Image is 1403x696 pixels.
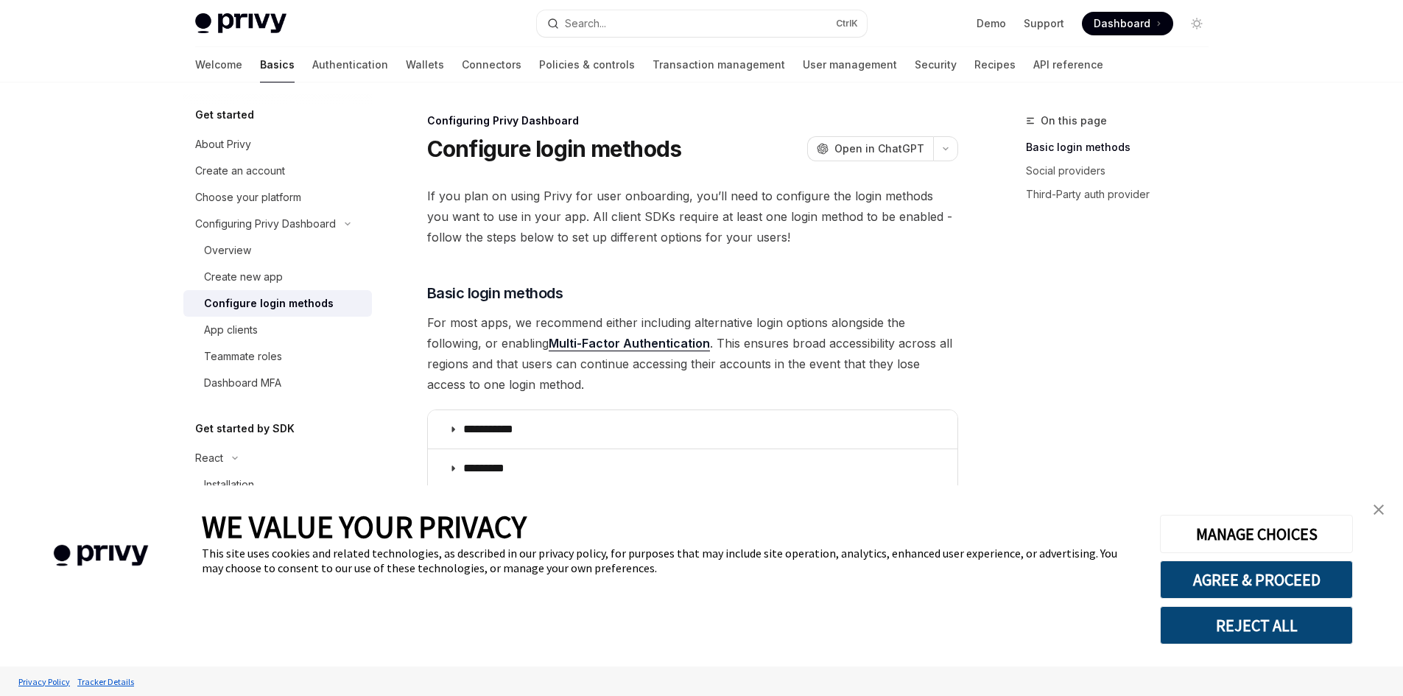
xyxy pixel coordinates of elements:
div: Teammate roles [204,348,282,365]
a: Dashboard MFA [183,370,372,396]
a: Tracker Details [74,669,138,695]
div: Configuring Privy Dashboard [427,113,958,128]
button: Toggle React section [183,445,372,471]
a: Create an account [183,158,372,184]
div: This site uses cookies and related technologies, as described in our privacy policy, for purposes... [202,546,1138,575]
h5: Get started [195,106,254,124]
a: Create new app [183,264,372,290]
a: Configure login methods [183,290,372,317]
div: Configuring Privy Dashboard [195,215,336,233]
span: Dashboard [1094,16,1150,31]
button: Open search [537,10,867,37]
a: Welcome [195,47,242,82]
a: Multi-Factor Authentication [549,336,710,351]
span: On this page [1041,112,1107,130]
a: Privacy Policy [15,669,74,695]
div: Choose your platform [195,189,301,206]
a: User management [803,47,897,82]
a: App clients [183,317,372,343]
img: light logo [195,13,286,34]
a: Overview [183,237,372,264]
a: Policies & controls [539,47,635,82]
button: Open in ChatGPT [807,136,933,161]
img: close banner [1374,505,1384,515]
div: About Privy [195,136,251,153]
a: Third-Party auth provider [1026,183,1220,206]
div: Create new app [204,268,283,286]
a: Basics [260,47,295,82]
span: Basic login methods [427,283,563,303]
div: Overview [204,242,251,259]
a: Demo [977,16,1006,31]
a: close banner [1364,495,1393,524]
span: Ctrl K [836,18,858,29]
a: Installation [183,471,372,498]
a: Basic login methods [1026,136,1220,159]
div: Installation [204,476,254,493]
div: Configure login methods [204,295,334,312]
div: Search... [565,15,606,32]
a: Wallets [406,47,444,82]
a: Social providers [1026,159,1220,183]
button: Toggle dark mode [1185,12,1209,35]
span: If you plan on using Privy for user onboarding, you’ll need to configure the login methods you wa... [427,186,958,247]
div: React [195,449,223,467]
div: App clients [204,321,258,339]
h1: Configure login methods [427,136,682,162]
div: Create an account [195,162,285,180]
span: For most apps, we recommend either including alternative login options alongside the following, o... [427,312,958,395]
button: REJECT ALL [1160,606,1353,644]
a: Dashboard [1082,12,1173,35]
img: company logo [22,524,180,588]
a: Authentication [312,47,388,82]
span: Open in ChatGPT [834,141,924,156]
h5: Get started by SDK [195,420,295,437]
span: WE VALUE YOUR PRIVACY [202,507,527,546]
button: Toggle Configuring Privy Dashboard section [183,211,372,237]
a: Security [915,47,957,82]
button: AGREE & PROCEED [1160,560,1353,599]
a: API reference [1033,47,1103,82]
a: Support [1024,16,1064,31]
button: MANAGE CHOICES [1160,515,1353,553]
a: Recipes [974,47,1016,82]
div: Dashboard MFA [204,374,281,392]
a: About Privy [183,131,372,158]
a: Transaction management [653,47,785,82]
a: Choose your platform [183,184,372,211]
a: Connectors [462,47,521,82]
a: Teammate roles [183,343,372,370]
